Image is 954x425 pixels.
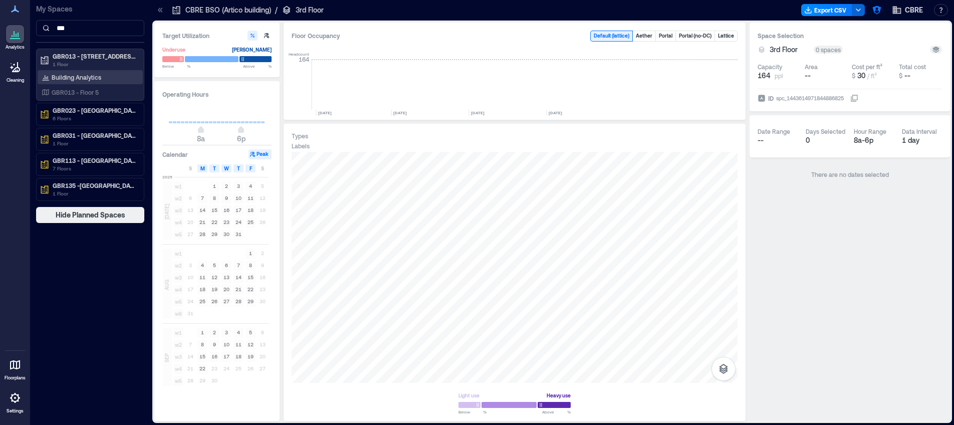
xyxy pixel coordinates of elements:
[213,195,216,201] text: 8
[768,93,774,103] span: ID
[173,261,183,271] span: w2
[163,204,171,220] span: [DATE]
[213,164,216,172] span: T
[173,230,183,240] span: w5
[248,207,254,213] text: 18
[3,386,27,417] a: Settings
[292,31,582,42] div: Floor Occupancy
[852,63,882,71] div: Cost per ft²
[36,4,144,14] p: My Spaces
[633,31,655,41] button: Aether
[854,135,894,145] div: 8a - 6p
[199,274,205,280] text: 11
[902,135,942,145] div: 1 day
[852,72,855,79] span: $
[211,298,217,304] text: 26
[275,5,278,15] p: /
[162,174,172,180] span: 2025
[2,353,29,384] a: Floorplans
[758,136,764,144] span: --
[213,341,216,347] text: 9
[173,193,183,203] span: w2
[6,44,25,50] p: Analytics
[318,110,332,115] text: [DATE]
[854,127,886,135] div: Hour Range
[199,298,205,304] text: 25
[199,286,205,292] text: 18
[3,55,28,86] a: Cleaning
[857,71,865,80] span: 30
[162,63,190,69] span: Below %
[199,353,205,359] text: 15
[53,164,137,172] p: 7 Floors
[235,353,242,359] text: 18
[458,409,487,415] span: Below %
[899,63,926,71] div: Total cost
[213,183,216,189] text: 1
[261,164,264,172] span: S
[770,45,810,55] button: 3rd Floor
[223,286,229,292] text: 20
[237,262,240,268] text: 7
[225,329,228,335] text: 3
[211,274,217,280] text: 12
[223,341,229,347] text: 10
[223,274,229,280] text: 13
[213,262,216,268] text: 5
[235,219,242,225] text: 24
[235,274,242,280] text: 14
[56,210,125,220] span: Hide Planned Spaces
[775,72,783,80] span: ppl
[211,207,217,213] text: 15
[889,2,926,18] button: CBRE
[248,298,254,304] text: 29
[223,219,229,225] text: 23
[201,329,204,335] text: 1
[248,341,254,347] text: 12
[249,183,252,189] text: 4
[237,329,240,335] text: 4
[53,114,137,122] p: 6 Floors
[801,4,852,16] button: Export CSV
[223,231,229,237] text: 30
[53,52,137,60] p: GBR013 - [STREET_ADDRESS]
[715,31,737,41] button: Lattice
[173,376,183,386] span: w5
[53,189,137,197] p: 1 Floor
[5,375,26,381] p: Floorplans
[296,5,324,15] p: 3rd Floor
[225,195,228,201] text: 9
[758,31,942,41] h3: Space Selection
[235,286,242,292] text: 21
[237,183,240,189] text: 3
[905,5,923,15] span: CBRE
[904,71,910,80] span: --
[250,164,252,172] span: F
[213,329,216,335] text: 2
[237,164,240,172] span: T
[53,131,137,139] p: GBR031 - [GEOGRAPHIC_DATA] - 1 New Change - [GEOGRAPHIC_DATA]
[758,127,790,135] div: Date Range
[173,297,183,307] span: w5
[199,231,205,237] text: 28
[223,207,229,213] text: 16
[235,195,242,201] text: 10
[223,298,229,304] text: 27
[199,207,205,213] text: 14
[162,45,185,55] div: Underuse
[458,390,480,400] div: Light use
[249,262,252,268] text: 8
[173,309,183,319] span: w6
[7,77,24,83] p: Cleaning
[232,45,272,55] div: [PERSON_NAME]
[248,219,254,225] text: 25
[53,181,137,189] p: GBR135 -[GEOGRAPHIC_DATA] - [GEOGRAPHIC_DATA] - [GEOGRAPHIC_DATA]
[235,341,242,347] text: 11
[676,31,714,41] button: Portal (no-DC)
[814,46,843,54] div: 0 spaces
[52,88,99,96] p: GBR013 - Floor 5
[758,71,801,81] button: 164 ppl
[197,134,205,143] span: 8a
[201,262,204,268] text: 4
[248,286,254,292] text: 22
